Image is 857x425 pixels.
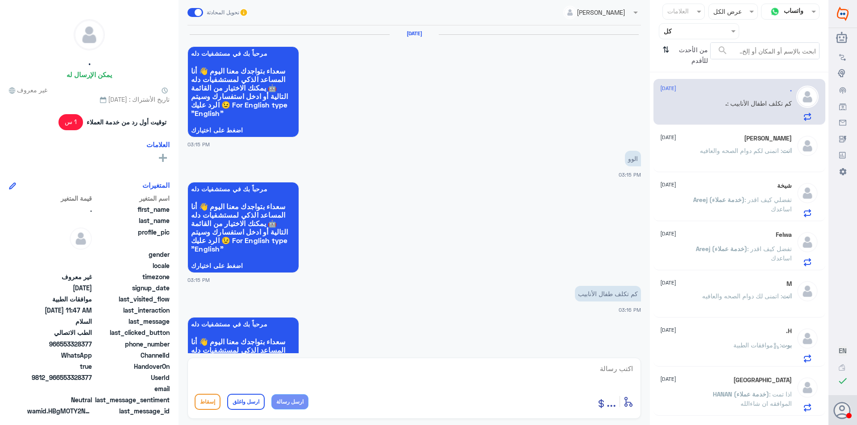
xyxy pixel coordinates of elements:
[727,99,792,107] span: : كم تكلف اطفال الأنابيب
[786,280,792,288] h5: M
[711,43,819,59] input: ابحث بالإسم أو المكان أو إلخ..
[660,84,676,92] span: [DATE]
[625,151,641,166] p: 5/8/2025, 3:15 PM
[187,140,210,148] span: 03:15 PM
[191,186,295,193] span: مرحباً بك في مستشفيات دله
[747,245,792,262] span: : تفضل كيف اقدر اساعدك
[191,262,295,269] span: اضغط على اختيارك
[777,182,792,190] h5: شيخة
[725,99,727,107] span: .
[27,305,92,315] span: 2025-09-02T08:47:04.7711418Z
[27,373,92,382] span: 9812_966553328377
[70,227,92,250] img: defaultAdmin.png
[776,231,792,239] h5: Felwa
[142,181,170,189] h6: المتغيرات
[744,135,792,142] h5: WALEED ALRADYAN
[27,351,92,360] span: 2
[619,172,641,177] span: 03:15 PM
[27,250,92,259] span: null
[700,147,782,154] span: : اتمنى لكم دوام الصحه والعافيه
[607,392,616,412] button: ...
[67,70,112,78] h6: يمكن الإرسال له
[390,30,439,37] h6: [DATE]
[227,394,265,410] button: ارسل واغلق
[88,57,91,67] h5: .
[191,66,295,117] span: سعداء بتواجدك معنا اليوم 👋 أنا المساعد الذكي لمستشفيات دله 🤖 يمكنك الاختيار من القائمة التالية أو...
[713,390,769,398] span: HANAN (خدمة عملاء)
[27,272,92,281] span: غير معروف
[94,339,170,349] span: phone_number
[94,250,170,259] span: gender
[781,341,792,349] span: بوت
[94,294,170,304] span: last_visited_flow
[94,261,170,270] span: locale
[94,384,170,393] span: email
[660,326,676,334] span: [DATE]
[191,321,295,328] span: مرحباً بك في مستشفيات دله
[27,406,92,416] span: wamid.HBgMOTY2NTUzMzI4Mzc3FQIAEhgUM0FCMUY4M0I4QTIxRThFQzU3NjcA
[94,317,170,326] span: last_message
[27,395,92,404] span: 0
[796,182,819,204] img: defaultAdmin.png
[207,8,239,17] span: تحويل المحادثة
[693,196,745,203] span: Areej (خدمة عملاء)
[834,402,851,419] button: الصورة الشخصية
[187,276,210,284] span: 03:15 PM
[9,85,47,95] span: غير معروف
[94,373,170,382] span: UserId
[796,86,819,108] img: defaultAdmin.png
[796,327,819,350] img: defaultAdmin.png
[74,20,104,50] img: defaultAdmin.png
[717,43,728,58] button: search
[839,346,847,355] button: EN
[796,376,819,399] img: defaultAdmin.png
[27,384,92,393] span: null
[94,283,170,293] span: signup_date
[796,280,819,302] img: defaultAdmin.png
[94,216,170,225] span: last_name
[27,205,92,214] span: .
[660,375,676,383] span: [DATE]
[94,395,170,404] span: last_message_sentiment
[660,279,676,287] span: [DATE]
[191,127,295,134] span: اضغط على اختيارك
[191,337,295,388] span: سعداء بتواجدك معنا اليوم 👋 أنا المساعد الذكي لمستشفيات دله 🤖 يمكنك الاختيار من القائمة التالية أو...
[619,307,641,313] span: 03:16 PM
[87,117,166,127] span: توقيت أول رد من خدمة العملاء
[745,196,792,213] span: : تفضلي كيف اقدر اساعدك
[666,6,689,18] div: العلامات
[27,194,92,203] span: قيمة المتغير
[191,202,295,253] span: سعداء بتواجدك معنا اليوم 👋 أنا المساعد الذكي لمستشفيات دله 🤖 يمكنك الاختيار من القائمة التالية أو...
[94,227,170,248] span: profile_pic
[660,230,676,238] span: [DATE]
[191,50,295,57] span: مرحباً بك في مستشفيات دله
[94,328,170,337] span: last_clicked_button
[58,114,83,130] span: 1 س
[717,45,728,56] span: search
[9,95,170,104] span: تاريخ الأشتراك : [DATE]
[733,341,781,349] span: : موافقات الطبية
[27,362,92,371] span: true
[839,347,847,355] span: EN
[768,5,782,18] img: whatsapp.png
[673,42,710,68] span: من الأحدث للأقدم
[27,261,92,270] span: null
[796,231,819,253] img: defaultAdmin.png
[733,376,792,384] h5: Turki
[94,362,170,371] span: HandoverOn
[27,283,92,293] span: 2025-08-05T12:15:30.742Z
[786,327,792,335] h5: H.
[660,133,676,141] span: [DATE]
[837,7,849,21] img: Widebot Logo
[27,294,92,304] span: موافقات الطبية
[575,286,641,301] p: 5/8/2025, 3:16 PM
[271,394,308,409] button: ارسل رسالة
[607,393,616,409] span: ...
[782,292,792,300] span: انت
[782,147,792,154] span: انت
[195,394,220,410] button: إسقاط
[27,317,92,326] span: السلام
[790,86,792,93] h5: .
[796,135,819,157] img: defaultAdmin.png
[94,305,170,315] span: last_interaction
